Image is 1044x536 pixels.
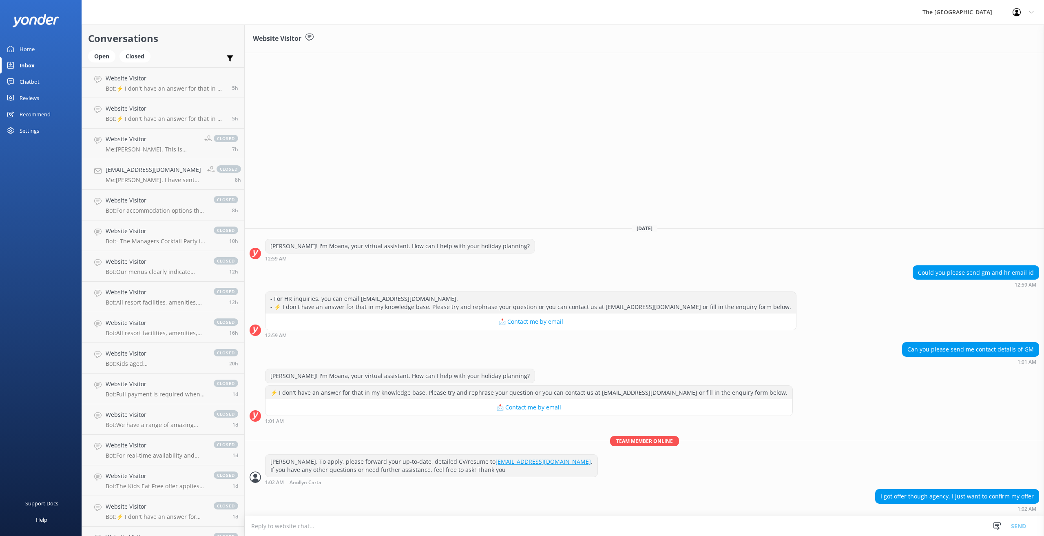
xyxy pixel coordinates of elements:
[106,115,226,122] p: Bot: ⚡ I don't have an answer for that in my knowledge base. Please try and rephrase your questio...
[106,391,206,398] p: Bot: Full payment is required when you make your booking.
[1017,360,1036,365] strong: 1:01 AM
[106,472,206,480] h4: Website Visitor
[106,238,206,245] p: Bot: - The Managers Cocktail Party is typically an event that does not require a separate booking...
[232,146,238,153] span: Aug 23 2025 11:05pm (UTC -10:00) Pacific/Honolulu
[265,256,535,261] div: Aug 24 2025 06:59am (UTC -10:00) Pacific/Honolulu
[82,496,244,527] a: Website VisitorBot:⚡ I don't have an answer for that in my knowledge base. Please try and rephras...
[82,435,244,465] a: Website VisitorBot:For real-time availability and accommodation bookings, please visit [URL][DOMA...
[119,51,155,60] a: Closed
[265,419,284,424] strong: 1:01 AM
[106,299,206,306] p: Bot: All resort facilities, amenities, and services, including the restaurant and pool, are reser...
[106,257,206,266] h4: Website Visitor
[229,360,238,367] span: Aug 23 2025 10:04am (UTC -10:00) Pacific/Honolulu
[265,314,796,330] button: 📩 Contact me by email
[106,207,206,214] p: Bot: For accommodation options that can fit your group, you can explore the 4-Bedroom Beachfront ...
[106,502,206,511] h4: Website Visitor
[265,480,284,485] strong: 1:02 AM
[12,14,59,27] img: yonder-white-logo.png
[214,318,238,326] span: closed
[214,502,238,509] span: closed
[82,251,244,282] a: Website VisitorBot:Our menus clearly indicate options for gluten-free diets. For personalised ass...
[214,135,238,142] span: closed
[214,380,238,387] span: closed
[902,343,1039,356] div: Can you please send me contact details of GM
[214,257,238,265] span: closed
[82,312,244,343] a: Website VisitorBot:All resort facilities, amenities, and services, including the restaurant and p...
[265,418,793,424] div: Aug 24 2025 07:01am (UTC -10:00) Pacific/Honolulu
[106,421,206,429] p: Bot: We have a range of amazing rooms for you to choose from. The best way to help you decide on ...
[1015,282,1036,287] strong: 12:59 AM
[25,495,58,512] div: Support Docs
[88,51,119,60] a: Open
[106,452,206,459] p: Bot: For real-time availability and accommodation bookings, please visit [URL][DOMAIN_NAME].
[229,268,238,275] span: Aug 23 2025 06:40pm (UTC -10:00) Pacific/Honolulu
[106,288,206,297] h4: Website Visitor
[106,349,206,358] h4: Website Visitor
[106,85,226,92] p: Bot: ⚡ I don't have an answer for that in my knowledge base. Please try and rephrase your questio...
[265,386,792,400] div: ⚡ I don't have an answer for that in my knowledge base. Please try and rephrase your question or ...
[82,159,244,190] a: [EMAIL_ADDRESS][DOMAIN_NAME]Me:[PERSON_NAME]. I have sent you an email please check your inbox. T...
[232,513,238,520] span: Aug 22 2025 07:56pm (UTC -10:00) Pacific/Honolulu
[265,399,792,416] button: 📩 Contact me by email
[214,196,238,203] span: closed
[232,452,238,459] span: Aug 22 2025 10:56pm (UTC -10:00) Pacific/Honolulu
[88,31,238,46] h2: Conversations
[265,256,287,261] strong: 12:59 AM
[20,73,40,90] div: Chatbot
[82,374,244,404] a: Website VisitorBot:Full payment is required when you make your booking.closed1d
[82,343,244,374] a: Website VisitorBot:Kids aged [DEMOGRAPHIC_DATA] can attend the Moko Kids Club.closed20h
[214,349,238,356] span: closed
[265,332,796,338] div: Aug 24 2025 06:59am (UTC -10:00) Pacific/Honolulu
[229,329,238,336] span: Aug 23 2025 02:53pm (UTC -10:00) Pacific/Honolulu
[82,67,244,98] a: Website VisitorBot:⚡ I don't have an answer for that in my knowledge base. Please try and rephras...
[88,50,115,62] div: Open
[913,282,1039,287] div: Aug 24 2025 06:59am (UTC -10:00) Pacific/Honolulu
[253,33,301,44] h3: Website Visitor
[106,513,206,520] p: Bot: ⚡ I don't have an answer for that in my knowledge base. Please try and rephrase your questio...
[632,225,657,232] span: [DATE]
[232,483,238,489] span: Aug 22 2025 09:36pm (UTC -10:00) Pacific/Honolulu
[265,239,535,253] div: [PERSON_NAME]! I'm Moana, your virtual assistant. How can I help with your holiday planning?
[106,227,206,236] h4: Website Visitor
[106,196,206,205] h4: Website Visitor
[290,480,321,485] span: Anollyn Carta
[106,329,206,337] p: Bot: All resort facilities, amenities, and services, including the restaurant and pool, are reser...
[265,292,796,314] div: - For HR inquiries, you can email [EMAIL_ADDRESS][DOMAIN_NAME]. - ⚡ I don't have an answer for th...
[106,441,206,450] h4: Website Visitor
[229,238,238,245] span: Aug 23 2025 08:13pm (UTC -10:00) Pacific/Honolulu
[106,483,206,490] p: Bot: The Kids Eat Free offer applies when you book a Kids Eat Free deal at The [GEOGRAPHIC_DATA]....
[902,359,1039,365] div: Aug 24 2025 07:01am (UTC -10:00) Pacific/Honolulu
[913,266,1039,280] div: Could you please send gm and hr email id
[82,190,244,220] a: Website VisitorBot:For accommodation options that can fit your group, you can explore the 4-Bedro...
[265,333,287,338] strong: 12:59 AM
[82,220,244,251] a: Website VisitorBot:- The Managers Cocktail Party is typically an event that does not require a se...
[82,282,244,312] a: Website VisitorBot:All resort facilities, amenities, and services, including the restaurant and p...
[106,268,206,276] p: Bot: Our menus clearly indicate options for gluten-free diets. For personalised assistance, pleas...
[229,299,238,306] span: Aug 23 2025 06:10pm (UTC -10:00) Pacific/Honolulu
[36,512,47,528] div: Help
[214,288,238,295] span: closed
[82,129,244,159] a: Website VisitorMe:[PERSON_NAME]. This is [PERSON_NAME] from reservations. Thank you for your inqu...
[217,165,241,173] span: closed
[106,380,206,389] h4: Website Visitor
[214,441,238,448] span: closed
[106,360,206,367] p: Bot: Kids aged [DEMOGRAPHIC_DATA] can attend the Moko Kids Club.
[265,479,598,485] div: Aug 24 2025 07:02am (UTC -10:00) Pacific/Honolulu
[875,506,1039,512] div: Aug 24 2025 07:02am (UTC -10:00) Pacific/Honolulu
[214,227,238,234] span: closed
[106,176,201,184] p: Me: [PERSON_NAME]. I have sent you an email please check your inbox. Thank you.
[20,57,35,73] div: Inbox
[20,106,51,122] div: Recommend
[232,207,238,214] span: Aug 23 2025 10:47pm (UTC -10:00) Pacific/Honolulu
[82,404,244,435] a: Website VisitorBot:We have a range of amazing rooms for you to choose from. The best way to help ...
[265,455,597,476] div: [PERSON_NAME]. To apply, please forward your up-to-date, detailed CV/resume to . If you have any ...
[265,369,535,383] div: [PERSON_NAME]! I'm Moana, your virtual assistant. How can I help with your holiday planning?
[610,436,679,446] span: Team member online
[232,421,238,428] span: Aug 22 2025 11:39pm (UTC -10:00) Pacific/Honolulu
[106,410,206,419] h4: Website Visitor
[106,165,201,174] h4: [EMAIL_ADDRESS][DOMAIN_NAME]
[1017,507,1036,512] strong: 1:02 AM
[82,465,244,496] a: Website VisitorBot:The Kids Eat Free offer applies when you book a Kids Eat Free deal at The [GEO...
[106,104,226,113] h4: Website Visitor
[232,115,238,122] span: Aug 24 2025 01:08am (UTC -10:00) Pacific/Honolulu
